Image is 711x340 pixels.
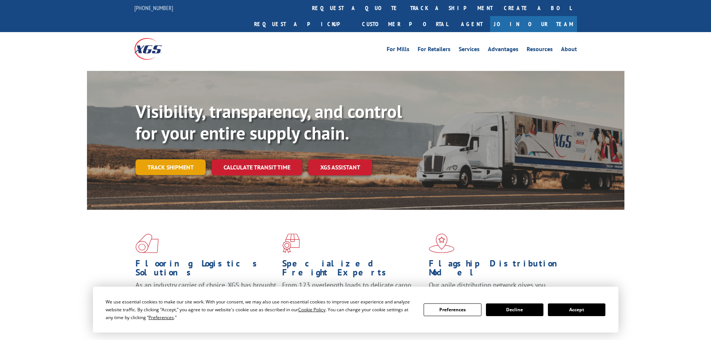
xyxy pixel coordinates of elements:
[356,16,453,32] a: Customer Portal
[282,281,423,314] p: From 123 overlength loads to delicate cargo, our experienced staff knows the best way to move you...
[561,46,577,54] a: About
[429,234,455,253] img: xgs-icon-flagship-distribution-model-red
[135,234,159,253] img: xgs-icon-total-supply-chain-intelligence-red
[282,259,423,281] h1: Specialized Freight Experts
[486,303,543,316] button: Decline
[134,4,173,12] a: [PHONE_NUMBER]
[490,16,577,32] a: Join Our Team
[106,298,415,321] div: We use essential cookies to make our site work. With your consent, we may also use non-essential ...
[135,159,206,175] a: Track shipment
[298,306,325,313] span: Cookie Policy
[527,46,553,54] a: Resources
[149,314,174,321] span: Preferences
[459,46,480,54] a: Services
[93,287,618,333] div: Cookie Consent Prompt
[135,100,402,144] b: Visibility, transparency, and control for your entire supply chain.
[135,281,276,307] span: As an industry carrier of choice, XGS has brought innovation and dedication to flooring logistics...
[453,16,490,32] a: Agent
[488,46,518,54] a: Advantages
[548,303,605,316] button: Accept
[135,259,277,281] h1: Flooring Logistics Solutions
[212,159,302,175] a: Calculate transit time
[418,46,450,54] a: For Retailers
[282,234,300,253] img: xgs-icon-focused-on-flooring-red
[387,46,409,54] a: For Mills
[429,259,570,281] h1: Flagship Distribution Model
[308,159,372,175] a: XGS ASSISTANT
[424,303,481,316] button: Preferences
[249,16,356,32] a: Request a pickup
[429,281,566,298] span: Our agile distribution network gives you nationwide inventory management on demand.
